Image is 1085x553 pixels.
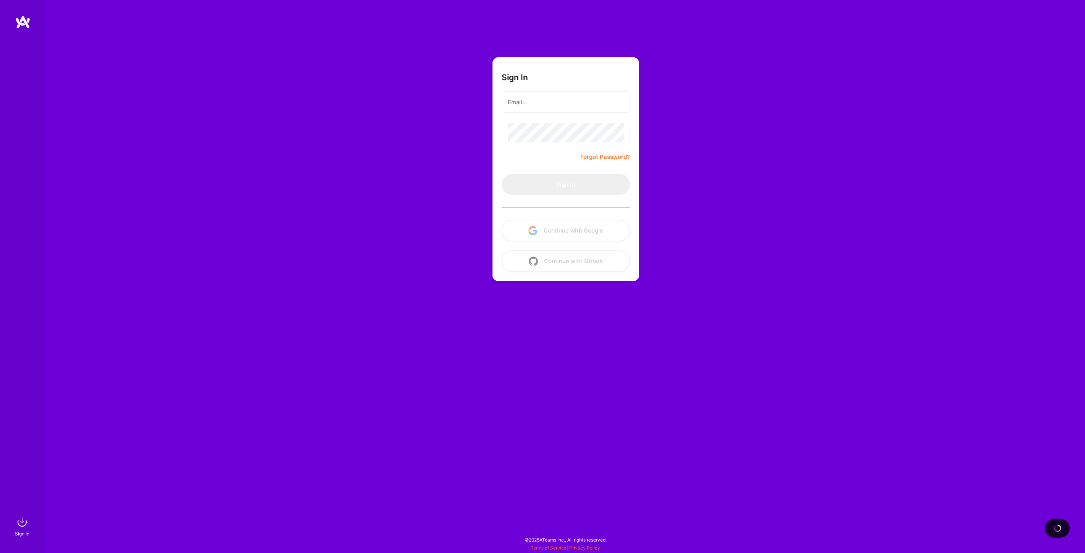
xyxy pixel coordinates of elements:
[502,220,630,241] button: Continue with Google
[15,15,31,29] img: logo
[508,92,624,112] input: Email...
[502,251,630,272] button: Continue with Github
[46,530,1085,549] div: © 2025 ATeams Inc., All rights reserved.
[528,226,538,235] img: icon
[502,73,528,82] h3: Sign In
[531,545,567,551] a: Terms of Service
[15,514,30,530] img: sign in
[569,545,600,551] a: Privacy Policy
[15,530,29,538] div: Sign In
[1054,524,1061,532] img: loading
[502,174,630,195] button: Sign In
[580,152,630,162] a: Forgot Password?
[531,545,600,551] span: |
[16,514,30,538] a: sign inSign In
[529,257,538,266] img: icon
